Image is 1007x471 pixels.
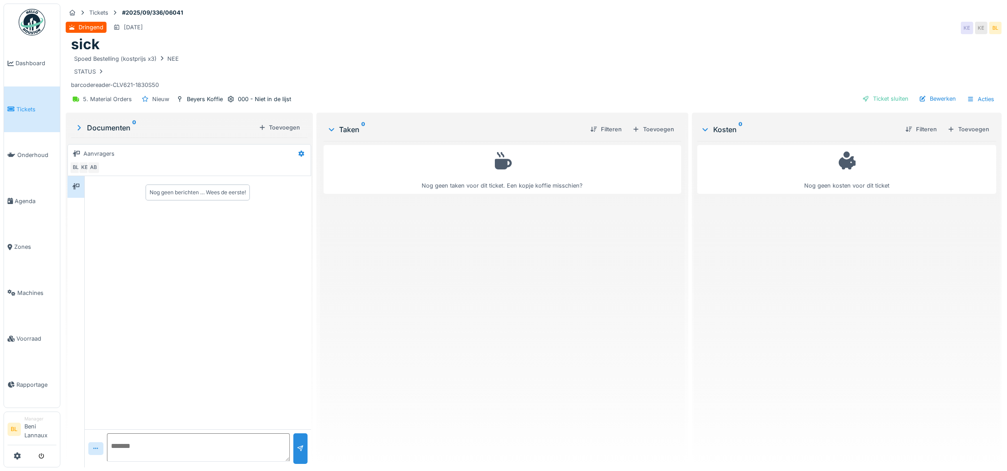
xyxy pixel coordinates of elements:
[4,362,60,408] a: Rapportage
[4,40,60,86] a: Dashboard
[71,36,100,53] h1: sick
[89,8,108,17] div: Tickets
[16,334,56,343] span: Voorraad
[124,23,143,31] div: [DATE]
[629,123,678,135] div: Toevoegen
[859,93,912,105] div: Ticket sluiten
[152,95,169,103] div: Nieuw
[989,22,1002,34] div: BL
[902,123,940,135] div: Filteren
[8,423,21,436] li: BL
[17,151,56,159] span: Onderhoud
[14,243,56,251] span: Zones
[15,197,56,205] span: Agenda
[916,93,960,105] div: Bewerken
[71,53,996,90] div: barcodereader-CLV621-1830S50
[132,122,136,133] sup: 0
[327,124,584,135] div: Taken
[16,381,56,389] span: Rapportage
[362,124,366,135] sup: 0
[963,93,998,106] div: Acties
[975,22,987,34] div: KE
[75,122,255,133] div: Documenten
[8,416,56,445] a: BL ManagerBeni Lannaux
[24,416,56,443] li: Beni Lannaux
[24,416,56,422] div: Manager
[961,22,973,34] div: KE
[738,124,742,135] sup: 0
[74,55,179,63] div: Spoed Bestelling (kostprijs x3) NEE
[4,86,60,133] a: Tickets
[238,95,291,103] div: 000 - Niet in de lijst
[16,59,56,67] span: Dashboard
[118,8,187,17] strong: #2025/09/336/06041
[87,161,100,174] div: AB
[79,23,103,31] div: Dringend
[4,178,60,224] a: Agenda
[74,67,105,76] div: STATUS
[4,270,60,316] a: Machines
[4,132,60,178] a: Onderhoud
[587,123,625,135] div: Filteren
[701,124,898,135] div: Kosten
[4,316,60,362] a: Voorraad
[703,149,991,190] div: Nog geen kosten voor dit ticket
[944,123,993,135] div: Toevoegen
[16,105,56,114] span: Tickets
[17,289,56,297] span: Machines
[255,122,304,133] div: Toevoegen
[4,224,60,270] a: Zones
[150,188,246,196] div: Nog geen berichten … Wees de eerste!
[79,161,91,174] div: KE
[83,95,132,103] div: 5. Material Orders
[70,161,82,174] div: BL
[187,95,223,103] div: Beyers Koffie
[19,9,45,35] img: Badge_color-CXgf-gQk.svg
[83,149,115,158] div: Aanvragers
[329,149,676,190] div: Nog geen taken voor dit ticket. Een kopje koffie misschien?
